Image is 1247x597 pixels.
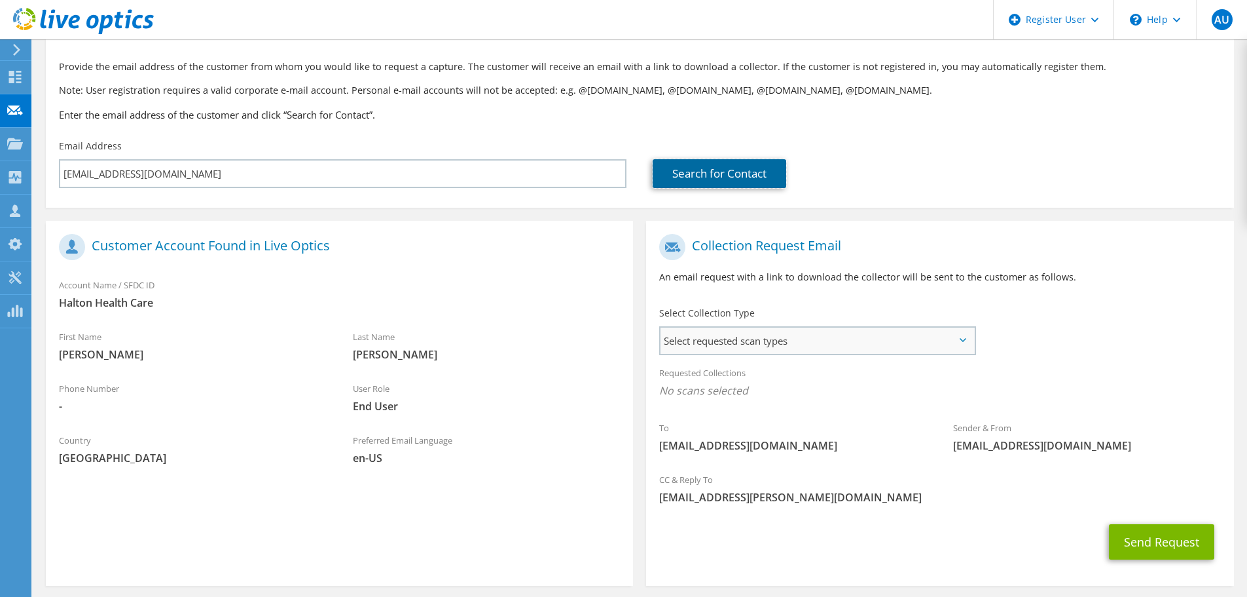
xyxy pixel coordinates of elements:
[46,271,633,317] div: Account Name / SFDC ID
[353,399,621,414] span: End User
[59,347,327,362] span: [PERSON_NAME]
[659,438,927,453] span: [EMAIL_ADDRESS][DOMAIN_NAME]
[1212,9,1233,30] span: AU
[646,359,1233,408] div: Requested Collections
[353,451,621,465] span: en-US
[1109,524,1214,560] button: Send Request
[59,107,1221,122] h3: Enter the email address of the customer and click “Search for Contact”.
[353,347,621,362] span: [PERSON_NAME]
[46,375,340,420] div: Phone Number
[659,234,1214,260] h1: Collection Request Email
[953,438,1221,453] span: [EMAIL_ADDRESS][DOMAIN_NAME]
[59,399,327,414] span: -
[59,60,1221,74] p: Provide the email address of the customer from whom you would like to request a capture. The cust...
[659,270,1220,284] p: An email request with a link to download the collector will be sent to the customer as follows.
[646,466,1233,511] div: CC & Reply To
[340,375,634,420] div: User Role
[660,328,974,354] span: Select requested scan types
[659,307,755,320] label: Select Collection Type
[659,383,1220,398] span: No scans selected
[59,451,327,465] span: [GEOGRAPHIC_DATA]
[340,427,634,472] div: Preferred Email Language
[659,490,1220,505] span: [EMAIL_ADDRESS][PERSON_NAME][DOMAIN_NAME]
[340,323,634,368] div: Last Name
[59,140,122,153] label: Email Address
[653,159,786,188] a: Search for Contact
[59,234,613,260] h1: Customer Account Found in Live Optics
[646,414,940,459] div: To
[46,427,340,472] div: Country
[46,323,340,368] div: First Name
[940,414,1234,459] div: Sender & From
[59,83,1221,98] p: Note: User registration requires a valid corporate e-mail account. Personal e-mail accounts will ...
[59,296,620,310] span: Halton Health Care
[1130,14,1142,26] svg: \n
